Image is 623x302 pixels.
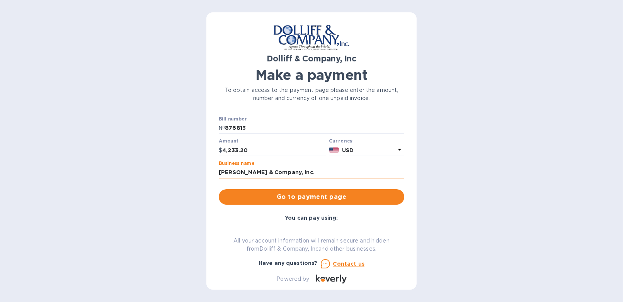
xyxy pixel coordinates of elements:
[219,237,404,253] p: All your account information will remain secure and hidden from Dolliff & Company, Inc and other ...
[342,147,354,153] b: USD
[219,67,404,83] h1: Make a payment
[219,146,222,154] p: $
[276,275,309,283] p: Powered by
[219,124,225,132] p: №
[329,138,353,144] b: Currency
[219,167,404,178] input: Enter business name
[219,86,404,102] p: To obtain access to the payment page please enter the amount, number and currency of one unpaid i...
[333,261,365,267] u: Contact us
[329,148,339,153] img: USD
[259,260,318,266] b: Have any questions?
[267,54,356,63] b: Dolliff & Company, Inc
[225,192,398,202] span: Go to payment page
[219,117,247,121] label: Bill number
[219,161,254,166] label: Business name
[285,215,338,221] b: You can pay using:
[219,139,238,144] label: Amount
[225,122,404,134] input: Enter bill number
[222,144,326,156] input: 0.00
[219,189,404,205] button: Go to payment page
